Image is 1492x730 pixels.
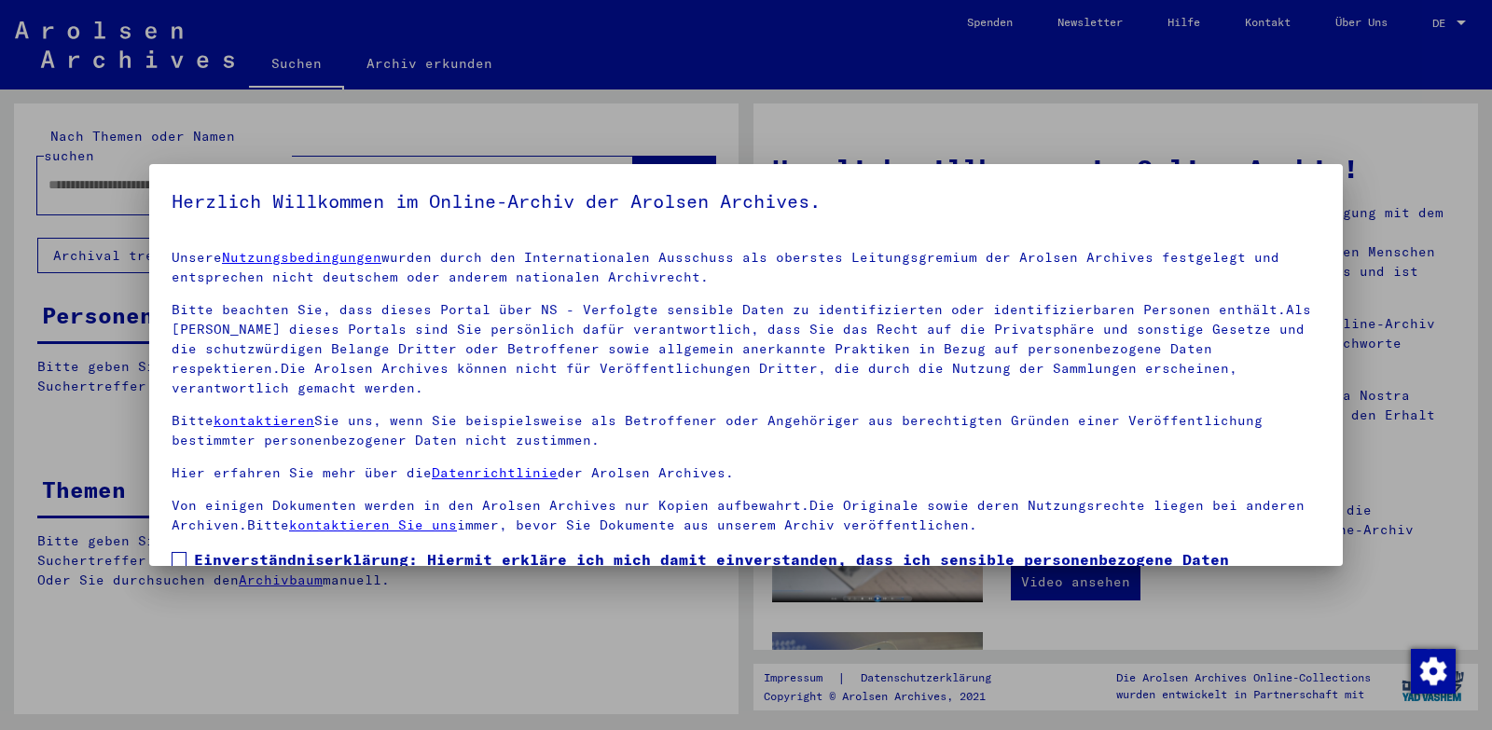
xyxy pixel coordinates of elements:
[172,248,1320,287] p: Unsere wurden durch den Internationalen Ausschuss als oberstes Leitungsgremium der Arolsen Archiv...
[172,496,1320,535] p: Von einigen Dokumenten werden in den Arolsen Archives nur Kopien aufbewahrt.Die Originale sowie d...
[222,249,381,266] a: Nutzungsbedingungen
[172,186,1320,216] h5: Herzlich Willkommen im Online-Archiv der Arolsen Archives.
[289,517,457,533] a: kontaktieren Sie uns
[172,411,1320,450] p: Bitte Sie uns, wenn Sie beispielsweise als Betroffener oder Angehöriger aus berechtigten Gründen ...
[432,464,558,481] a: Datenrichtlinie
[214,412,314,429] a: kontaktieren
[1411,649,1456,694] img: Zustimmung ändern
[194,548,1320,638] span: Einverständniserklärung: Hiermit erkläre ich mich damit einverstanden, dass ich sensible personen...
[172,463,1320,483] p: Hier erfahren Sie mehr über die der Arolsen Archives.
[172,300,1320,398] p: Bitte beachten Sie, dass dieses Portal über NS - Verfolgte sensible Daten zu identifizierten oder...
